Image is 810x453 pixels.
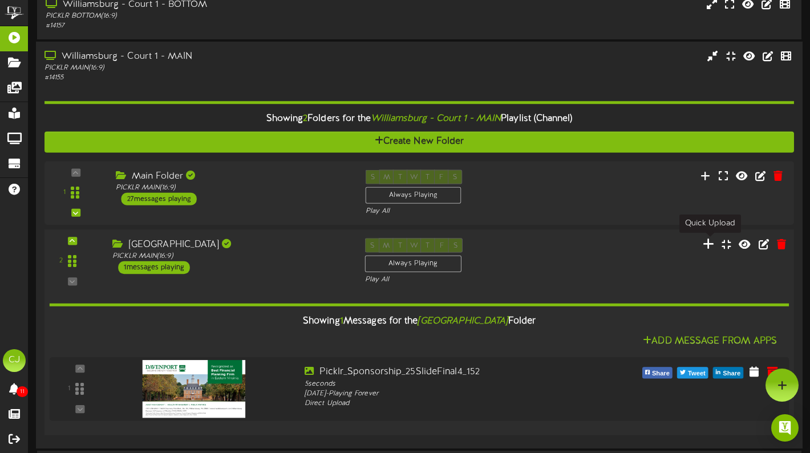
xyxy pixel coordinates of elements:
img: 1498386b-53b9-4ad7-8cb5-2a1dbdb94160.jpg [143,360,245,418]
button: Add Message From Apps [639,334,780,349]
div: [GEOGRAPHIC_DATA] [112,238,347,251]
div: Showing Folders for the Playlist (Channel) [36,107,803,131]
span: 1 [340,316,343,326]
span: Share [650,368,672,381]
div: PICKLR BOTTOM ( 16:9 ) [46,11,347,21]
button: Create New Folder [44,131,794,152]
span: Tweet [686,368,708,381]
div: Open Intercom Messenger [771,414,799,442]
span: 2 [303,114,307,124]
button: Tweet [677,367,708,379]
div: # 14155 [44,73,347,83]
button: Share [642,367,673,379]
div: Always Playing [366,187,461,203]
div: # 14157 [46,21,347,31]
div: Always Playing [365,256,461,273]
div: PICKLR MAIN ( 16:9 ) [112,252,347,261]
i: Williamsburg - Court 1 - MAIN [371,114,501,124]
span: 11 [17,386,28,397]
div: 27 messages playing [121,192,197,205]
div: Direct Upload [305,399,596,408]
button: Share [713,367,743,379]
div: Picklr_Sponsorship_25SlideFinal4_152 [305,366,596,379]
div: CJ [3,349,26,372]
div: [DATE] - Playing Forever [305,389,596,399]
div: Play All [366,207,536,216]
div: 5 seconds [305,379,596,389]
i: [GEOGRAPHIC_DATA] [418,316,508,326]
div: 1 messages playing [118,261,190,274]
div: PICKLR MAIN ( 16:9 ) [44,63,347,73]
div: PICKLR MAIN ( 16:9 ) [116,183,349,192]
span: Share [720,368,743,381]
div: Showing Messages for the Folder [40,309,797,334]
div: Play All [365,275,537,285]
div: Main Folder [116,169,349,183]
div: Williamsburg - Court 1 - MAIN [44,50,347,63]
